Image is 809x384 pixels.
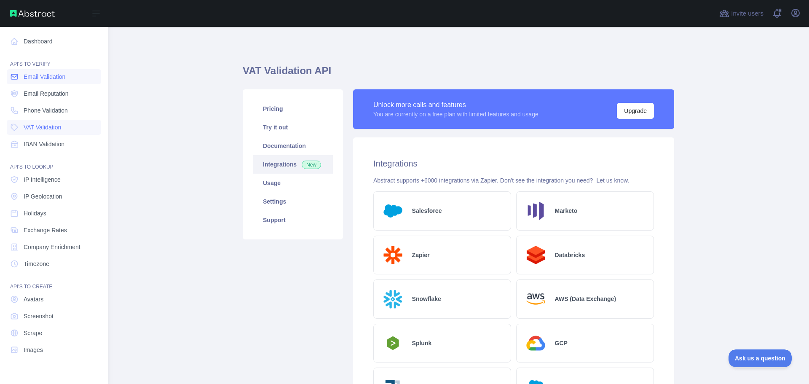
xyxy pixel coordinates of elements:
[24,89,69,98] span: Email Reputation
[24,73,65,81] span: Email Validation
[7,292,101,307] a: Avatars
[7,69,101,84] a: Email Validation
[412,339,432,347] h2: Splunk
[7,137,101,152] a: IBAN Validation
[523,287,548,311] img: Logo
[380,287,405,311] img: Logo
[10,10,55,17] img: Abstract API
[7,172,101,187] a: IP Intelligence
[302,161,321,169] span: New
[24,140,64,148] span: IBAN Validation
[253,174,333,192] a: Usage
[243,64,674,84] h1: VAT Validation API
[7,51,101,67] div: API'S TO VERIFY
[24,329,42,337] span: Scrape
[7,86,101,101] a: Email Reputation
[596,177,629,184] a: Let us know.
[253,99,333,118] a: Pricing
[7,239,101,255] a: Company Enrichment
[24,295,43,303] span: Avatars
[24,209,46,218] span: Holidays
[731,9,763,19] span: Invite users
[24,346,43,354] span: Images
[617,103,654,119] button: Upgrade
[24,175,61,184] span: IP Intelligence
[373,158,654,169] h2: Integrations
[373,100,538,110] div: Unlock more calls and features
[7,189,101,204] a: IP Geolocation
[7,309,101,324] a: Screenshot
[380,334,405,352] img: Logo
[523,199,548,223] img: Logo
[555,251,585,259] h2: Databricks
[412,251,430,259] h2: Zapier
[24,260,49,268] span: Timezone
[253,118,333,137] a: Try it out
[412,207,442,215] h2: Salesforce
[380,243,405,268] img: Logo
[729,349,792,367] iframe: Toggle Customer Support
[7,223,101,238] a: Exchange Rates
[7,34,101,49] a: Dashboard
[253,192,333,211] a: Settings
[555,295,616,303] h2: AWS (Data Exchange)
[24,243,80,251] span: Company Enrichment
[7,153,101,170] div: API'S TO LOOKUP
[7,325,101,341] a: Scrape
[373,176,654,185] div: Abstract supports +6000 integrations via Zapier. Don't see the integration you need?
[253,211,333,229] a: Support
[523,243,548,268] img: Logo
[7,206,101,221] a: Holidays
[523,331,548,356] img: Logo
[24,226,67,234] span: Exchange Rates
[7,103,101,118] a: Phone Validation
[7,120,101,135] a: VAT Validation
[24,106,68,115] span: Phone Validation
[555,339,568,347] h2: GCP
[24,123,61,132] span: VAT Validation
[373,110,538,118] div: You are currently on a free plan with limited features and usage
[253,137,333,155] a: Documentation
[718,7,765,20] button: Invite users
[7,256,101,271] a: Timezone
[7,342,101,357] a: Images
[24,312,54,320] span: Screenshot
[412,295,441,303] h2: Snowflake
[380,199,405,223] img: Logo
[253,155,333,174] a: Integrations New
[24,192,62,201] span: IP Geolocation
[555,207,578,215] h2: Marketo
[7,273,101,290] div: API'S TO CREATE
